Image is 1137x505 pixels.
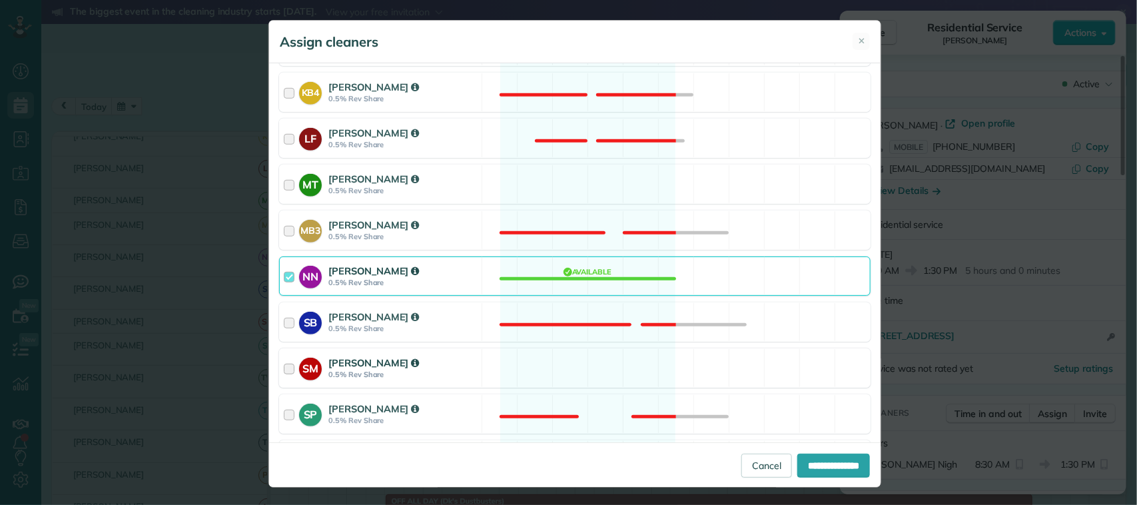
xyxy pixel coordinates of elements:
strong: 0.5% Rev Share [328,140,478,149]
strong: 0.5% Rev Share [328,186,478,195]
strong: 0.5% Rev Share [328,94,478,103]
strong: 0.5% Rev Share [328,324,478,333]
strong: [PERSON_NAME] [328,81,419,93]
strong: [PERSON_NAME] [328,219,419,231]
strong: [PERSON_NAME] [328,127,419,139]
span: ✕ [858,35,865,47]
strong: MT [299,174,322,193]
strong: 0.5% Rev Share [328,370,478,379]
h5: Assign cleaners [280,33,378,51]
strong: [PERSON_NAME] [328,264,419,277]
strong: [PERSON_NAME] [328,310,419,323]
strong: SP [299,404,322,422]
strong: 0.5% Rev Share [328,416,478,425]
strong: [PERSON_NAME] [328,402,419,415]
strong: KB4 [299,82,322,100]
strong: MB3 [299,220,322,238]
strong: 0.5% Rev Share [328,232,478,241]
strong: [PERSON_NAME] [328,173,419,185]
strong: 0.5% Rev Share [328,278,478,287]
strong: [PERSON_NAME] [328,356,419,369]
strong: SM [299,358,322,376]
strong: LF [299,128,322,147]
a: Cancel [741,454,792,478]
strong: SB [299,312,322,330]
strong: NN [299,266,322,284]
